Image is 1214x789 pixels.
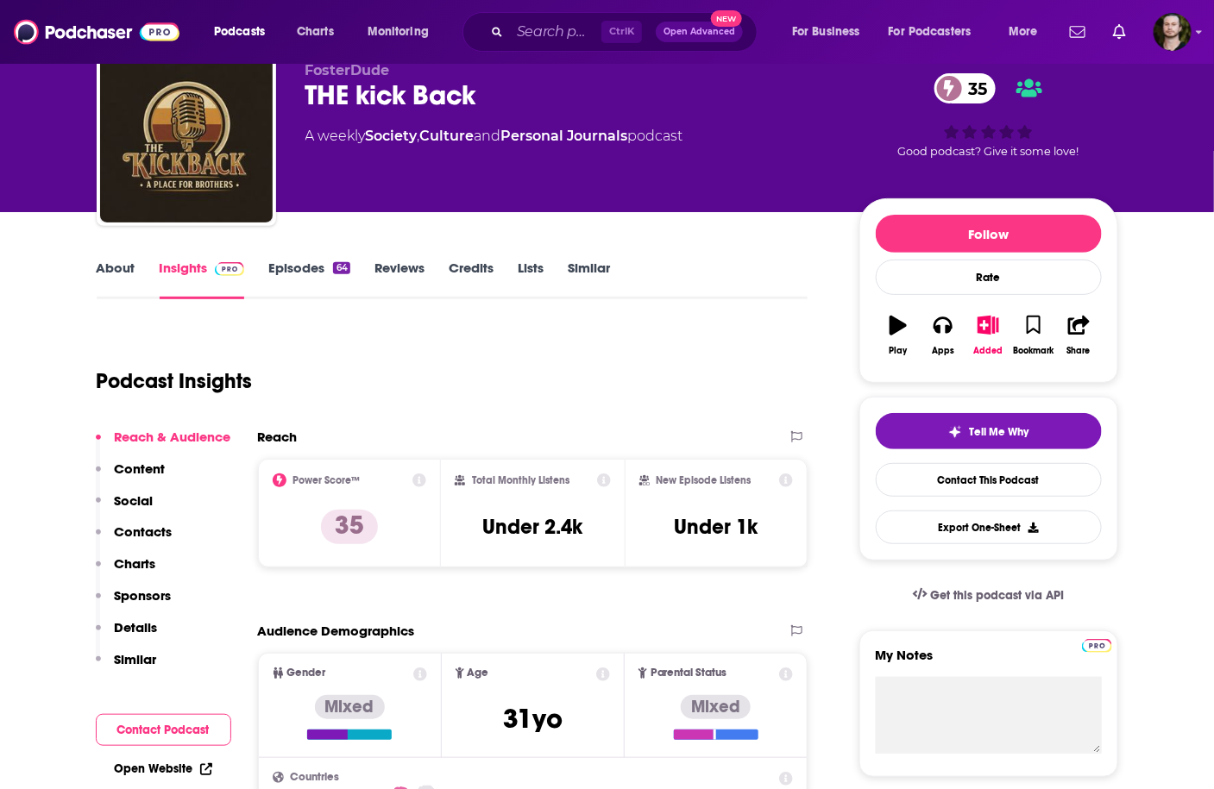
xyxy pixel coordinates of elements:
div: Rate [876,260,1102,295]
a: Show notifications dropdown [1106,17,1133,47]
div: Mixed [315,695,385,719]
button: Similar [96,651,157,683]
h2: Reach [258,429,298,445]
span: Good podcast? Give it some love! [898,145,1079,158]
label: My Notes [876,647,1102,677]
div: Play [889,346,907,356]
a: Episodes64 [268,260,349,299]
button: Contacts [96,523,173,555]
button: Added [966,304,1010,366]
a: Lists [518,260,544,299]
img: Podchaser Pro [215,262,245,276]
span: FosterDude [305,62,390,78]
div: 64 [333,262,349,274]
h3: Under 2.4k [482,514,582,540]
span: Age [468,667,489,679]
button: Sponsors [96,587,172,619]
button: Content [96,460,166,492]
span: Open Advanced [664,28,735,36]
p: Content [115,460,166,477]
input: Search podcasts, credits, & more... [510,18,601,46]
span: Monitoring [368,20,429,44]
button: Social [96,492,154,524]
button: open menu [780,18,882,46]
div: Mixed [681,695,751,719]
button: open menu [877,18,997,46]
img: Podchaser - Follow, Share and Rate Podcasts [14,16,179,48]
p: Contacts [115,523,173,540]
button: tell me why sparkleTell Me Why [876,413,1102,449]
img: tell me why sparkle [948,425,962,439]
h2: New Episode Listens [657,474,752,486]
img: Podchaser Pro [1082,639,1112,653]
h2: Total Monthly Listens [472,474,569,486]
a: Culture [420,128,475,144]
div: Added [974,346,1003,356]
h2: Audience Demographics [258,623,415,639]
h2: Power Score™ [293,474,361,486]
span: Gender [287,667,326,679]
a: Open Website [115,761,212,776]
span: Ctrl K [601,21,642,43]
a: Reviews [374,260,425,299]
p: Charts [115,555,156,572]
button: open menu [997,18,1060,46]
a: InsightsPodchaser Pro [160,260,245,299]
button: Charts [96,555,156,587]
span: New [711,10,742,27]
span: Charts [297,20,334,44]
h1: Podcast Insights [97,368,253,394]
span: More [1009,20,1038,44]
h3: Under 1k [675,514,758,540]
button: Follow [876,215,1102,253]
button: Details [96,619,158,651]
span: Logged in as OutlierAudio [1154,13,1192,51]
button: open menu [355,18,451,46]
span: 35 [952,73,997,103]
button: Reach & Audience [96,429,231,460]
button: Show profile menu [1154,13,1192,51]
a: Get this podcast via API [899,574,1079,617]
p: Sponsors [115,587,172,604]
span: Podcasts [214,20,265,44]
a: Personal Journals [501,128,628,144]
span: Parental Status [651,667,727,679]
button: Contact Podcast [96,714,231,746]
p: Similar [115,651,157,667]
p: Reach & Audience [115,429,231,445]
div: Bookmark [1013,346,1054,356]
a: Show notifications dropdown [1063,17,1092,47]
div: Search podcasts, credits, & more... [479,12,774,52]
button: Share [1056,304,1101,366]
p: Social [115,492,154,509]
a: Credits [449,260,494,299]
button: Apps [921,304,966,366]
span: Get this podcast via API [930,588,1064,603]
a: Contact This Podcast [876,463,1102,497]
a: 35 [934,73,997,103]
p: Details [115,619,158,636]
span: , [418,128,420,144]
img: THE kick Back [100,50,273,222]
a: Society [366,128,418,144]
button: Open AdvancedNew [656,22,743,42]
a: Similar [568,260,610,299]
span: and [475,128,501,144]
button: Export One-Sheet [876,510,1102,544]
div: 35Good podcast? Give it some love! [859,62,1118,169]
a: About [97,260,135,299]
button: Bookmark [1011,304,1056,366]
button: open menu [202,18,287,46]
div: Apps [932,346,954,356]
div: A weekly podcast [305,126,683,147]
button: Play [876,304,921,366]
span: For Podcasters [889,20,972,44]
div: Share [1067,346,1091,356]
p: 35 [321,510,378,544]
span: For Business [792,20,860,44]
a: Charts [286,18,344,46]
a: Pro website [1082,636,1112,653]
span: Countries [291,772,340,783]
